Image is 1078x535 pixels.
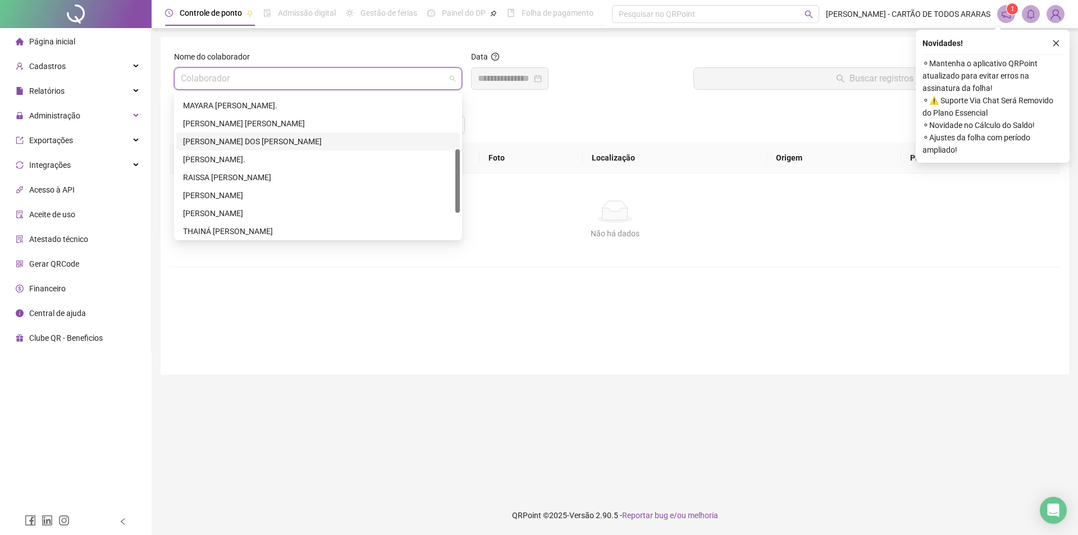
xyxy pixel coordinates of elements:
[176,115,460,132] div: MILENA QUEIROZ SANTOS COELHO
[58,515,70,526] span: instagram
[693,67,1056,90] button: Buscar registros
[152,496,1078,535] footer: QRPoint © 2025 - 2.90.5 -
[29,235,88,244] span: Atestado técnico
[29,284,66,293] span: Financeiro
[1040,497,1067,524] div: Open Intercom Messenger
[183,135,453,148] div: [PERSON_NAME] DOS [PERSON_NAME]
[922,57,1063,94] span: ⚬ Mantenha o aplicativo QRPoint atualizado para evitar erros na assinatura da folha!
[360,8,417,17] span: Gestão de férias
[29,185,75,194] span: Acesso à API
[922,119,1063,131] span: ⚬ Novidade no Cálculo do Saldo!
[922,37,963,49] span: Novidades !
[183,227,1047,240] div: Não há dados
[29,136,73,145] span: Exportações
[1011,5,1015,13] span: 1
[922,131,1063,156] span: ⚬ Ajustes da folha com período ampliado!
[29,333,103,342] span: Clube QR - Beneficios
[183,153,453,166] div: [PERSON_NAME].
[922,94,1063,119] span: ⚬ ⚠️ Suporte Via Chat Será Removido do Plano Essencial
[16,186,24,194] span: api
[16,136,24,144] span: export
[183,189,453,202] div: [PERSON_NAME]
[29,62,66,71] span: Cadastros
[176,222,460,240] div: THAINÁ FERNANDA DA GRAÇA
[176,204,460,222] div: TATIANE CRISTINA DA SILVA
[165,9,173,17] span: clock-circle
[180,8,242,17] span: Controle de ponto
[16,260,24,268] span: qrcode
[16,235,24,243] span: solution
[522,8,593,17] span: Folha de pagamento
[16,112,24,120] span: lock
[1026,9,1036,19] span: bell
[183,207,453,220] div: [PERSON_NAME]
[29,37,75,46] span: Página inicial
[29,86,65,95] span: Relatórios
[622,511,718,520] span: Reportar bug e/ou melhoria
[29,309,86,318] span: Central de ajuda
[346,9,354,17] span: sun
[176,150,460,168] div: NAYARA CRISTINA RODRIGUEZ DUPPRE.
[176,186,460,204] div: RUBENS DIRCEU ORTEGA JUNIOR
[583,143,768,173] th: Localização
[16,309,24,317] span: info-circle
[246,10,253,17] span: pushpin
[119,518,127,525] span: left
[25,515,36,526] span: facebook
[569,511,594,520] span: Versão
[29,161,71,170] span: Integrações
[278,8,336,17] span: Admissão digital
[176,132,460,150] div: MIRIA JORGE DOS SANTOS
[174,51,257,63] label: Nome do colaborador
[471,52,488,61] span: Data
[16,161,24,169] span: sync
[16,285,24,292] span: dollar
[767,143,901,173] th: Origem
[442,8,486,17] span: Painel do DP
[805,10,813,19] span: search
[183,225,453,237] div: THAINÁ [PERSON_NAME]
[183,171,453,184] div: RAISSA [PERSON_NAME]
[16,38,24,45] span: home
[1007,3,1018,15] sup: 1
[491,53,499,61] span: question-circle
[427,9,435,17] span: dashboard
[479,143,583,173] th: Foto
[183,99,453,112] div: MAYARA [PERSON_NAME].
[490,10,497,17] span: pushpin
[16,334,24,342] span: gift
[29,111,80,120] span: Administração
[263,9,271,17] span: file-done
[1001,9,1011,19] span: notification
[826,8,990,20] span: [PERSON_NAME] - CARTÃO DE TODOS ARARAS
[16,211,24,218] span: audit
[16,87,24,95] span: file
[29,259,79,268] span: Gerar QRCode
[176,97,460,115] div: MAYARA FERNANDA PICCAGLI DA SILVA.
[1047,6,1064,22] img: 43281
[1052,39,1060,47] span: close
[901,143,1060,173] th: Protocolo
[176,168,460,186] div: RAISSA CAROLINE MILARES
[42,515,53,526] span: linkedin
[183,117,453,130] div: [PERSON_NAME] [PERSON_NAME]
[16,62,24,70] span: user-add
[507,9,515,17] span: book
[29,210,75,219] span: Aceite de uso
